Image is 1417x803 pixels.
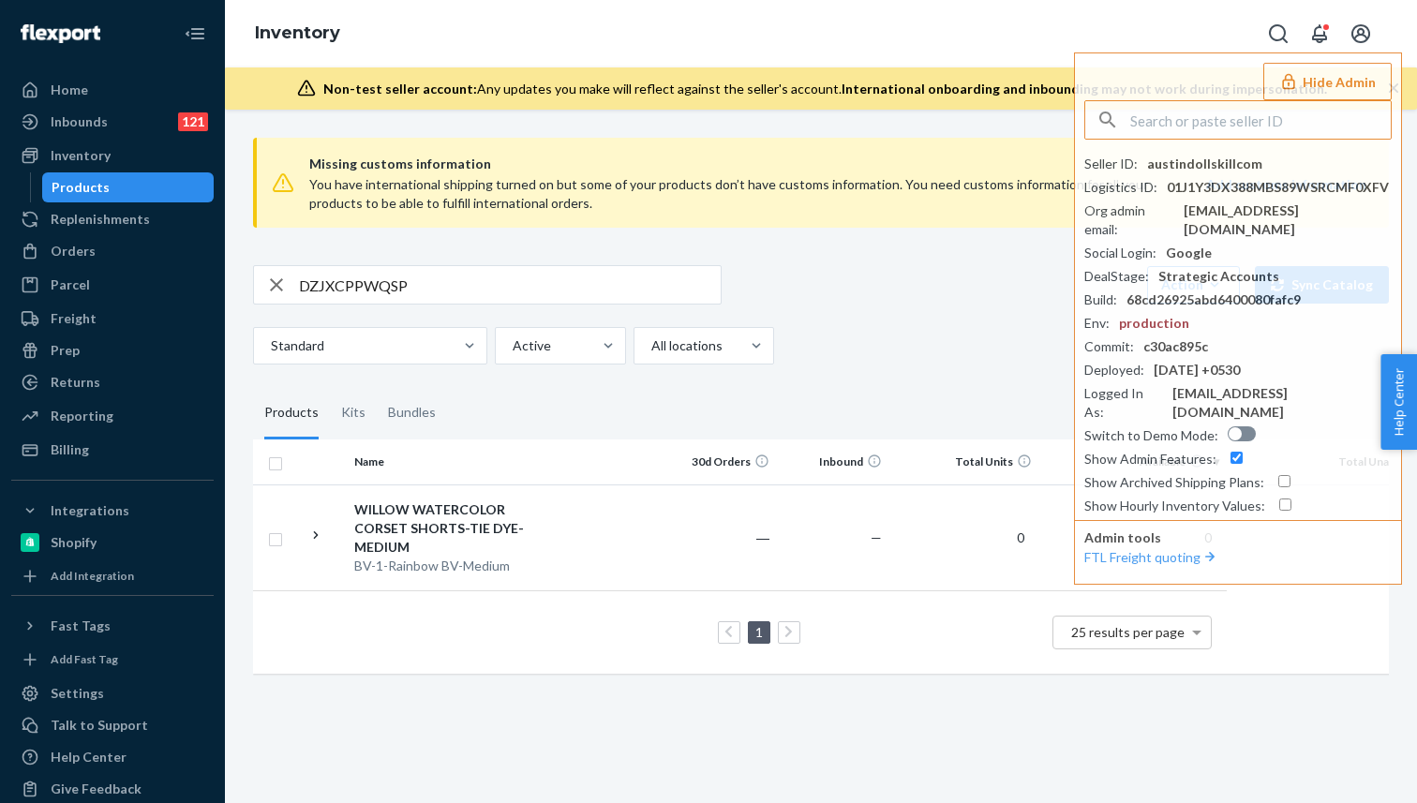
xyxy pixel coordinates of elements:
div: Logistics ID : [1084,178,1157,197]
td: ― [664,484,777,590]
div: [EMAIL_ADDRESS][DOMAIN_NAME] [1172,384,1392,422]
th: Name [347,439,558,484]
a: Returns [11,367,214,397]
span: 25 results per page [1071,624,1185,640]
div: [DATE] +0530 [1154,361,1240,379]
a: Talk to Support [11,710,214,740]
div: Show Admin Features : [1084,450,1216,468]
div: Any updates you make will reflect against the seller's account. [323,80,1327,98]
div: You have international shipping turned on but some of your products don’t have customs informatio... [309,175,1155,213]
div: Help Center [51,748,127,766]
a: Page 1 is your current page [752,624,767,640]
div: Social Login : [1084,244,1156,262]
button: Integrations [11,496,214,526]
button: Fast Tags [11,611,214,641]
div: Returns [51,373,100,392]
div: DealStage : [1084,267,1149,286]
p: Admin tools [1084,528,1392,547]
div: Commit : [1084,337,1134,356]
input: Search or paste seller ID [1130,101,1391,139]
th: Inbound [777,439,889,484]
div: Kits [341,387,365,439]
div: WILLOW WATERCOLOR CORSET SHORTS-TIE DYE-MEDIUM [354,500,550,557]
a: FTL Freight quoting [1084,549,1219,565]
a: Parcel [11,270,214,300]
div: Add Integration [51,568,134,584]
ol: breadcrumbs [240,7,355,61]
button: Hide Admin [1263,63,1392,100]
a: Add Fast Tag [11,648,214,671]
div: BV-1-Rainbow BV-Medium [354,557,550,575]
div: Reporting [51,407,113,425]
div: [EMAIL_ADDRESS][DOMAIN_NAME] [1184,201,1392,239]
a: Inventory [255,22,340,43]
a: Freight [11,304,214,334]
span: Non-test seller account: [323,81,477,97]
div: Deployed : [1084,361,1144,379]
th: Total Units [889,439,1039,484]
a: Replenishments [11,204,214,234]
button: Open account menu [1342,15,1380,52]
div: Google [1166,244,1212,262]
span: International onboarding and inbounding may not work during impersonation. [842,81,1327,97]
a: Prep [11,335,214,365]
div: production [1119,314,1189,333]
a: Home [11,75,214,105]
div: 68cd26925abd6400080fafc9 [1126,290,1301,309]
a: Inventory [11,141,214,171]
div: Add Fast Tag [51,651,118,667]
div: Org admin email : [1084,201,1174,239]
div: Settings [51,684,104,703]
div: Build : [1084,290,1117,309]
div: Freight [51,309,97,328]
div: Inbounds [51,112,108,131]
div: Billing [51,440,89,459]
div: c30ac895c [1143,337,1208,356]
div: Bundles [388,387,436,439]
div: 01J1Y3DX388MBS89WSRCMF0XFV [1167,178,1389,197]
th: Available [1039,439,1227,484]
button: Open Search Box [1260,15,1297,52]
div: austindollskillcom [1147,155,1262,173]
button: Open notifications [1301,15,1338,52]
th: 30d Orders [664,439,777,484]
span: — [871,529,882,545]
button: Close Navigation [176,15,214,52]
div: Inventory [51,146,111,165]
input: Active [511,336,513,355]
div: Integrations [51,501,129,520]
div: Home [51,81,88,99]
div: Give Feedback [51,780,142,798]
div: Show Archived Shipping Plans : [1084,473,1264,492]
div: Strategic Accounts [1158,267,1279,286]
div: Products [264,387,319,439]
div: Talk to Support [51,716,148,735]
div: Products [52,178,110,197]
div: 121 [178,112,208,131]
div: Env : [1084,314,1110,333]
img: Flexport logo [21,24,100,43]
a: Shopify [11,528,214,558]
a: Help Center [11,742,214,772]
a: Settings [11,678,214,708]
button: Help Center [1380,354,1417,450]
input: Standard [269,336,271,355]
a: Products [42,172,215,202]
a: Add Integration [11,565,214,587]
span: Missing customs information [309,153,1366,175]
div: Prep [51,341,80,360]
div: Parcel [51,275,90,294]
div: Seller ID : [1084,155,1138,173]
div: Fast Tags [51,617,111,635]
a: Orders [11,236,214,266]
a: Inbounds121 [11,107,214,137]
input: Search inventory by name or sku [299,266,721,304]
div: Replenishments [51,210,150,229]
div: Shopify [51,533,97,552]
div: Switch to Demo Mode : [1084,426,1218,445]
div: Logged In As : [1084,384,1163,422]
span: 0 [1009,529,1032,545]
div: Show Hourly Inventory Values : [1084,497,1265,515]
a: Reporting [11,401,214,431]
